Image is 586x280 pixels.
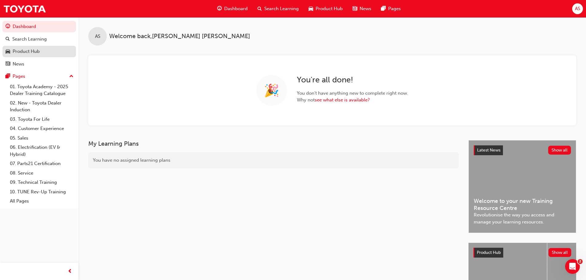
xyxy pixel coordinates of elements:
[212,2,253,15] a: guage-iconDashboard
[575,5,580,12] span: AS
[353,5,357,13] span: news-icon
[548,248,572,257] button: Show all
[68,268,72,275] span: prev-icon
[565,259,580,274] iframe: Intercom live chat
[7,98,76,115] a: 02. New - Toyota Dealer Induction
[6,37,10,42] span: search-icon
[6,61,10,67] span: news-icon
[474,198,571,211] span: Welcome to your new Training Resource Centre
[548,146,571,155] button: Show all
[473,248,571,258] a: Product HubShow all
[6,24,10,30] span: guage-icon
[224,5,248,12] span: Dashboard
[7,168,76,178] a: 08. Service
[257,5,262,13] span: search-icon
[7,124,76,133] a: 04. Customer Experience
[253,2,304,15] a: search-iconSearch Learning
[7,178,76,187] a: 09. Technical Training
[348,2,376,15] a: news-iconNews
[297,97,408,104] span: Why not
[309,5,313,13] span: car-icon
[217,5,222,13] span: guage-icon
[109,33,250,40] span: Welcome back , [PERSON_NAME] [PERSON_NAME]
[7,159,76,168] a: 07. Parts21 Certification
[381,5,386,13] span: pages-icon
[7,82,76,98] a: 01. Toyota Academy - 2025 Dealer Training Catalogue
[2,58,76,70] a: News
[578,259,583,264] span: 2
[304,2,348,15] a: car-iconProduct Hub
[7,143,76,159] a: 06. Electrification (EV & Hybrid)
[477,250,501,255] span: Product Hub
[13,61,24,68] div: News
[7,133,76,143] a: 05. Sales
[2,34,76,45] a: Search Learning
[3,2,46,16] img: Trak
[13,48,40,55] div: Product Hub
[95,33,100,40] span: AS
[388,5,401,12] span: Pages
[316,5,343,12] span: Product Hub
[88,140,459,147] h3: My Learning Plans
[2,20,76,71] button: DashboardSearch LearningProduct HubNews
[88,152,459,168] div: You have no assigned learning plans
[376,2,406,15] a: pages-iconPages
[264,87,279,94] span: 🎉
[2,71,76,82] button: Pages
[7,115,76,124] a: 03. Toyota For Life
[2,21,76,32] a: Dashboard
[7,196,76,206] a: All Pages
[6,74,10,79] span: pages-icon
[315,97,370,103] a: see what else is available?
[360,5,371,12] span: News
[474,145,571,155] a: Latest NewsShow all
[297,90,408,97] span: You don ' t have anything new to complete right now.
[7,187,76,197] a: 10. TUNE Rev-Up Training
[264,5,299,12] span: Search Learning
[572,3,583,14] button: AS
[477,148,500,153] span: Latest News
[12,36,47,43] div: Search Learning
[297,75,408,85] h2: You ' re all done!
[6,49,10,54] span: car-icon
[2,46,76,57] a: Product Hub
[468,140,576,233] a: Latest NewsShow allWelcome to your new Training Resource CentreRevolutionise the way you access a...
[474,211,571,225] span: Revolutionise the way you access and manage your learning resources.
[69,73,74,81] span: up-icon
[13,73,25,80] div: Pages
